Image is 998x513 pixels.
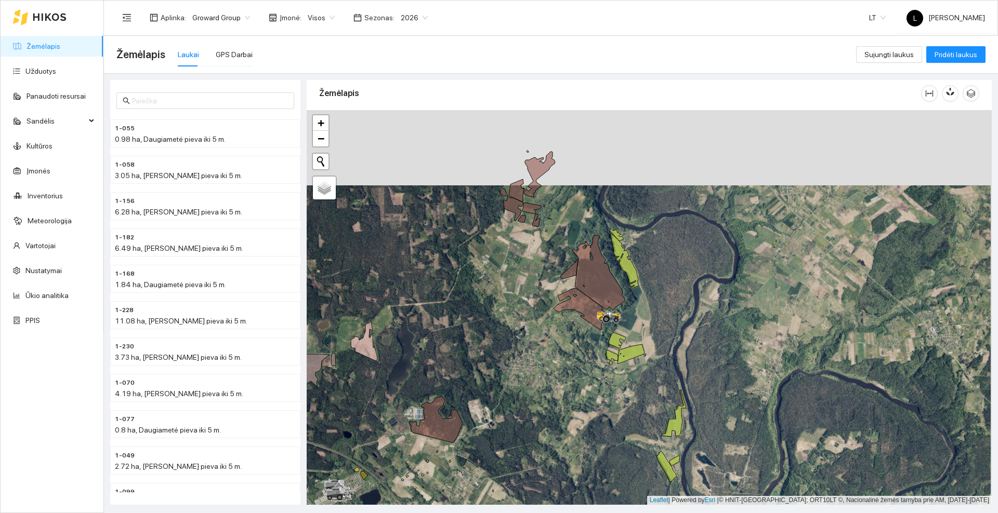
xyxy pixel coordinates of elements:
[115,353,242,361] span: 3.73 ha, [PERSON_NAME] pieva iki 5 m.
[313,177,336,199] a: Layers
[269,14,277,22] span: shop
[115,208,242,216] span: 6.28 ha, [PERSON_NAME] pieva iki 5 m.
[25,266,62,275] a: Nustatymai
[115,317,247,325] span: 11.08 ha, [PERSON_NAME] pieva iki 5 m.
[717,496,719,504] span: |
[280,12,301,23] span: Įmonė :
[27,167,50,175] a: Įmonės
[856,46,922,63] button: Sujungti laukus
[913,10,917,26] span: L
[115,451,135,461] span: 1-049
[27,92,86,100] a: Panaudoti resursai
[319,78,921,108] div: Žemėlapis
[28,192,63,200] a: Inventorius
[907,14,985,22] span: [PERSON_NAME]
[353,14,362,22] span: calendar
[115,280,226,289] span: 1.84 ha, Daugiametė pieva iki 5 m.
[318,116,324,129] span: +
[25,316,40,325] a: PPIS
[869,10,886,25] span: LT
[115,389,243,398] span: 4.19 ha, [PERSON_NAME] pieva iki 5 m.
[115,196,135,206] span: 1-156
[115,487,135,497] span: 1-099
[115,124,135,133] span: 1-055
[115,462,242,470] span: 2.72 ha, [PERSON_NAME] pieva iki 5 m.
[115,414,135,424] span: 1-077
[216,49,253,60] div: GPS Darbai
[116,46,165,63] span: Žemėlapis
[313,131,329,146] a: Zoom out
[25,67,56,75] a: Užduotys
[115,160,135,170] span: 1-058
[647,496,992,505] div: | Powered by © HNIT-[GEOGRAPHIC_DATA]; ORT10LT ©, Nacionalinė žemės tarnyba prie AM, [DATE]-[DATE]
[705,496,716,504] a: Esri
[921,85,938,102] button: column-width
[856,50,922,59] a: Sujungti laukus
[28,217,72,225] a: Meteorologija
[115,269,135,279] span: 1-168
[922,89,937,98] span: column-width
[178,49,199,60] div: Laukai
[864,49,914,60] span: Sujungti laukus
[115,171,242,180] span: 3.05 ha, [PERSON_NAME] pieva iki 5 m.
[115,378,135,388] span: 1-070
[150,14,158,22] span: layout
[115,135,226,143] span: 0.98 ha, Daugiametė pieva iki 5 m.
[116,7,137,28] button: menu-fold
[926,46,986,63] button: Pridėti laukus
[401,10,428,25] span: 2026
[27,111,86,131] span: Sandėlis
[935,49,977,60] span: Pridėti laukus
[27,42,60,50] a: Žemėlapis
[318,132,324,145] span: −
[313,154,329,169] button: Initiate a new search
[132,95,288,106] input: Paieška
[115,244,243,252] span: 6.49 ha, [PERSON_NAME] pieva iki 5 m.
[123,97,130,104] span: search
[308,10,335,25] span: Visos
[27,142,52,150] a: Kultūros
[650,496,668,504] a: Leaflet
[926,50,986,59] a: Pridėti laukus
[122,13,132,22] span: menu-fold
[192,10,250,25] span: Groward Group
[115,305,134,315] span: 1-228
[115,426,221,434] span: 0.8 ha, Daugiametė pieva iki 5 m.
[25,241,56,250] a: Vartotojai
[115,342,134,352] span: 1-230
[115,233,134,242] span: 1-182
[25,291,69,300] a: Ūkio analitika
[364,12,395,23] span: Sezonas :
[161,12,186,23] span: Aplinka :
[313,115,329,131] a: Zoom in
